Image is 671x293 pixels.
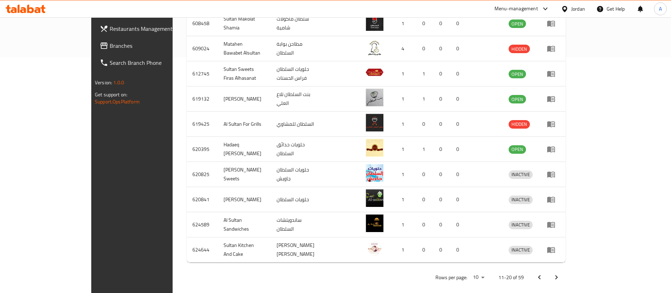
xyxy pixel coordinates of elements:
td: [PERSON_NAME] Sweets [218,162,271,187]
td: 0 [451,212,468,237]
img: Al Sultan For Grills [366,114,383,131]
span: Version: [95,78,112,87]
img: Al Sultan Sweets [366,189,383,207]
span: OPEN [509,70,526,78]
td: 0 [451,11,468,36]
td: 0 [434,112,451,137]
img: Al Sultan Sandwiches [366,214,383,232]
div: INACTIVE [509,170,533,179]
td: 0 [434,212,451,237]
td: [PERSON_NAME] [218,86,271,112]
div: INACTIVE [509,196,533,204]
td: 0 [451,237,468,263]
span: HIDDEN [509,45,530,53]
div: Menu [547,195,560,204]
td: 1 [392,86,417,112]
td: السلطان للمشاوي [271,112,324,137]
td: [PERSON_NAME] [218,187,271,212]
img: Al Sultan Jawesh Sweets [366,164,383,182]
a: Restaurants Management [94,20,203,37]
div: Menu [547,95,560,103]
div: Menu [547,44,560,53]
span: A [659,5,662,13]
img: Hadaeq Al Sultan Sweets [366,139,383,157]
td: 0 [417,187,434,212]
img: Matahen Bawabet Alsultan [366,38,383,56]
td: 0 [451,137,468,162]
td: 1 [392,137,417,162]
img: Sultan Kitchen And Cake [366,240,383,257]
td: 0 [417,36,434,61]
td: 0 [417,11,434,36]
span: INACTIVE [509,221,533,229]
td: 0 [417,162,434,187]
td: 0 [451,36,468,61]
td: 0 [417,237,434,263]
td: 1 [392,61,417,86]
td: 0 [434,187,451,212]
td: 1 [392,112,417,137]
td: 4 [392,36,417,61]
td: 0 [451,61,468,86]
span: Get support on: [95,90,127,99]
td: Al Sultan For Grills [218,112,271,137]
td: 0 [434,137,451,162]
td: 1 [392,237,417,263]
td: [PERSON_NAME] [PERSON_NAME] [271,237,324,263]
td: 0 [434,36,451,61]
td: 1 [417,61,434,86]
td: 0 [434,11,451,36]
div: Menu [547,170,560,179]
td: 1 [417,86,434,112]
div: OPEN [509,19,526,28]
td: 1 [392,11,417,36]
img: Bent Al Sultan Tla' Ali [366,89,383,106]
span: INACTIVE [509,246,533,254]
p: Rows per page: [435,273,467,282]
span: INACTIVE [509,170,533,179]
span: Restaurants Management [110,24,198,33]
div: Menu [547,145,560,153]
td: حلويات حدائق السلطان [271,137,324,162]
span: OPEN [509,95,526,103]
td: 1 [392,162,417,187]
span: Branches [110,41,198,50]
td: 0 [434,162,451,187]
button: Previous page [531,269,548,286]
td: 1 [417,137,434,162]
td: مطاحن بوابة السلطان [271,36,324,61]
td: Matahen Bawabet Alsultan [218,36,271,61]
div: Menu [547,220,560,229]
td: Sultan Sweets Firas Alhasanat [218,61,271,86]
p: 11-20 of 59 [498,273,524,282]
td: 0 [417,212,434,237]
td: 0 [434,61,451,86]
td: 0 [451,112,468,137]
td: 0 [451,162,468,187]
td: ساندويتشات السلطان [271,212,324,237]
td: Sultan Makolat Shamia [218,11,271,36]
a: Support.OpsPlatform [95,97,140,106]
div: Jordan [571,5,585,13]
img: Sultan Sweets Firas Alhasanat [366,63,383,81]
a: Branches [94,37,203,54]
span: 1.0.0 [113,78,124,87]
span: OPEN [509,145,526,153]
a: Search Branch Phone [94,54,203,71]
span: HIDDEN [509,120,530,128]
td: 0 [434,86,451,112]
td: حلويات السلطان [271,187,324,212]
td: 0 [417,112,434,137]
div: Menu [547,120,560,128]
div: Menu-management [494,5,538,13]
div: Rows per page: [470,272,487,283]
td: بنت السلطان تلاع العلي [271,86,324,112]
td: سلطان مأكولات شامية [271,11,324,36]
td: 0 [451,187,468,212]
div: OPEN [509,145,526,154]
img: Sultan Makolat Shamia [366,13,383,31]
td: Sultan Kitchen And Cake [218,237,271,263]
